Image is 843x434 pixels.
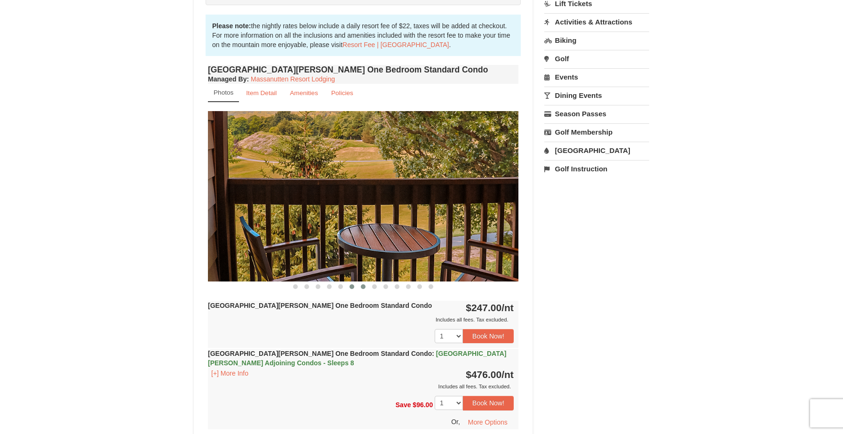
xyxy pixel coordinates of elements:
[325,84,359,102] a: Policies
[208,111,518,281] img: 18876286-194-d154b5b5.jpg
[212,22,251,30] strong: Please note:
[544,50,649,67] a: Golf
[544,13,649,31] a: Activities & Attractions
[206,15,521,56] div: the nightly rates below include a daily resort fee of $22, taxes will be added at checkout. For m...
[208,315,514,324] div: Includes all fees. Tax excluded.
[462,415,514,429] button: More Options
[463,329,514,343] button: Book Now!
[432,350,434,357] span: :
[466,369,501,380] span: $476.00
[396,401,411,409] span: Save
[544,68,649,86] a: Events
[463,396,514,410] button: Book Now!
[544,105,649,122] a: Season Passes
[208,84,239,102] a: Photos
[208,75,249,83] strong: :
[451,418,460,425] span: Or,
[544,32,649,49] a: Biking
[544,87,649,104] a: Dining Events
[413,401,433,409] span: $96.00
[342,41,449,48] a: Resort Fee | [GEOGRAPHIC_DATA]
[290,89,318,96] small: Amenities
[208,65,518,74] h4: [GEOGRAPHIC_DATA][PERSON_NAME] One Bedroom Standard Condo
[544,142,649,159] a: [GEOGRAPHIC_DATA]
[501,369,514,380] span: /nt
[251,75,335,83] a: Massanutten Resort Lodging
[544,123,649,141] a: Golf Membership
[208,75,247,83] span: Managed By
[331,89,353,96] small: Policies
[208,350,506,367] strong: [GEOGRAPHIC_DATA][PERSON_NAME] One Bedroom Standard Condo
[240,84,283,102] a: Item Detail
[214,89,233,96] small: Photos
[501,302,514,313] span: /nt
[208,368,252,378] button: [+] More Info
[246,89,277,96] small: Item Detail
[208,302,432,309] strong: [GEOGRAPHIC_DATA][PERSON_NAME] One Bedroom Standard Condo
[466,302,514,313] strong: $247.00
[284,84,324,102] a: Amenities
[544,160,649,177] a: Golf Instruction
[208,382,514,391] div: Includes all fees. Tax excluded.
